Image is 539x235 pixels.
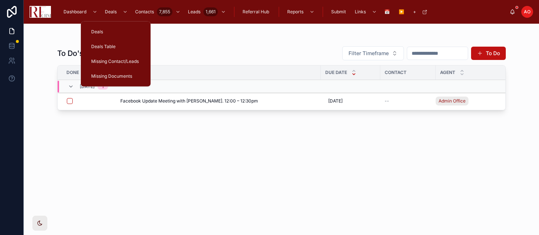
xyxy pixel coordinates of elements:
div: 1,661 [203,7,218,16]
a: Dashboard [60,5,101,19]
span: Due Date [325,70,347,75]
a: Deals [101,5,131,19]
span: -- [385,98,389,104]
a: Deals Table [85,40,146,53]
a: 📅 [381,5,395,19]
span: Referral Hub [243,9,269,15]
span: Deals [105,9,117,15]
a: Links [351,5,381,19]
span: Contacts [135,9,154,15]
a: Leads1,661 [184,5,230,19]
a: Missing Documents [85,70,146,83]
span: Agent [440,70,455,75]
a: Contacts7,855 [131,5,184,19]
div: scrollable content [57,4,509,20]
span: Reports [287,9,303,15]
span: Done [66,70,79,75]
span: Contact [385,70,406,75]
span: Deals [91,29,103,35]
span: AO [524,9,531,15]
a: Missing Contact/Leads [85,55,146,68]
a: ▶️ [395,5,409,19]
span: Deals Table [91,44,116,50]
span: Filter Timeframe [349,50,389,57]
span: [DATE] [80,84,95,90]
span: Links [355,9,366,15]
div: 7,855 [157,7,172,16]
span: + [413,9,416,15]
a: Referral Hub [239,5,274,19]
h1: To Do's [57,48,83,58]
button: Select Button [342,46,404,60]
a: + [409,5,431,19]
span: Facebook Update Meeting with [PERSON_NAME]. 12:00 – 12:30pm [120,98,258,104]
a: Deals [85,25,146,38]
span: Missing Contact/Leads [91,58,139,64]
a: Reports [284,5,318,19]
span: Admin Office [439,98,466,104]
span: [DATE] [328,98,343,104]
img: App logo [30,6,51,18]
button: To Do [471,47,506,60]
span: ▶️ [399,9,404,15]
span: 📅 [384,9,390,15]
span: Leads [188,9,200,15]
span: Missing Documents [91,73,132,79]
span: Dashboard [63,9,86,15]
span: Submit [331,9,346,15]
a: Submit [327,5,351,19]
a: Admin Office [436,97,468,105]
